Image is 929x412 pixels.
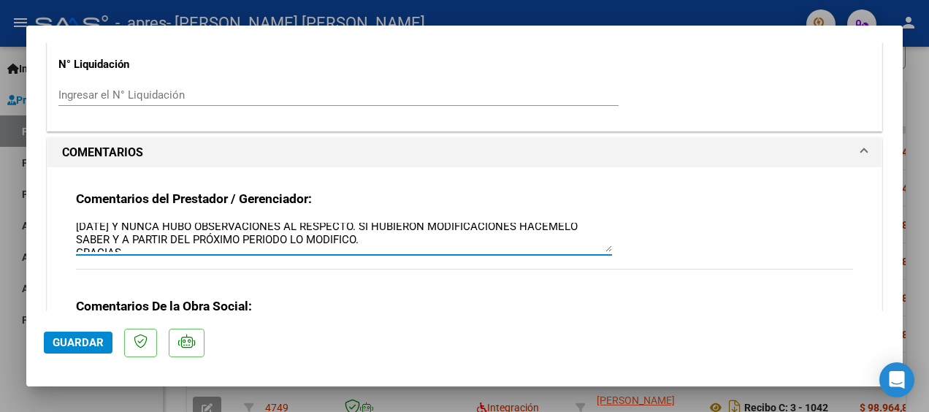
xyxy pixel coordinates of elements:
[53,336,104,349] span: Guardar
[44,332,112,354] button: Guardar
[879,362,914,397] div: Open Intercom Messenger
[76,299,252,313] strong: Comentarios De la Obra Social:
[62,144,143,161] h1: COMENTARIOS
[76,191,312,206] strong: Comentarios del Prestador / Gerenciador:
[47,138,882,167] mat-expansion-panel-header: COMENTARIOS
[58,56,302,73] p: N° Liquidación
